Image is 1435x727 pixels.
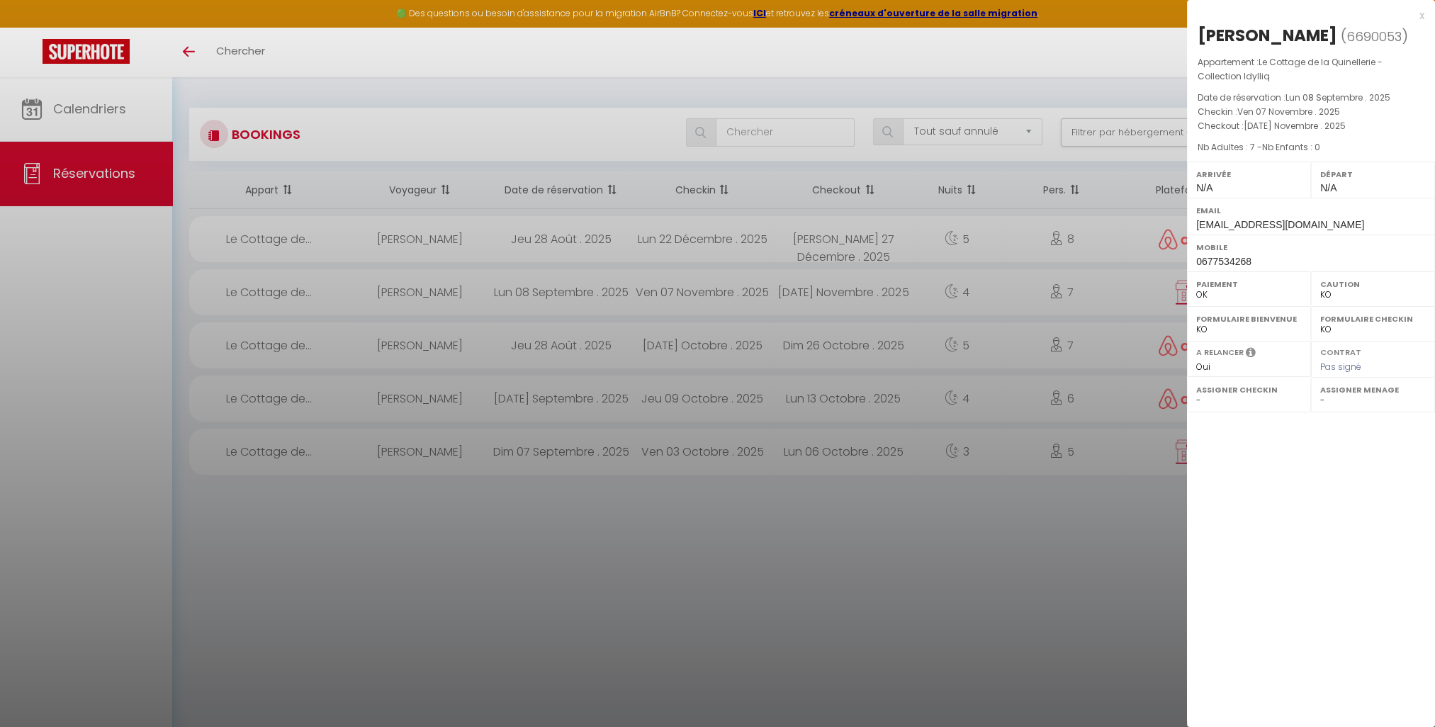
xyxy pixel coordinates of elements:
[1196,312,1302,326] label: Formulaire Bienvenue
[1320,182,1336,193] span: N/A
[1196,256,1251,267] span: 0677534268
[1320,167,1426,181] label: Départ
[1187,7,1424,24] div: x
[1198,56,1383,82] span: Le Cottage de la Quinellerie - Collection Idylliq
[1198,55,1424,84] p: Appartement :
[1346,28,1402,45] span: 6690053
[1196,277,1302,291] label: Paiement
[1196,219,1364,230] span: [EMAIL_ADDRESS][DOMAIN_NAME]
[1196,182,1212,193] span: N/A
[1237,106,1340,118] span: Ven 07 Novembre . 2025
[1198,91,1424,105] p: Date de réservation :
[1196,346,1244,359] label: A relancer
[1198,141,1320,153] span: Nb Adultes : 7 -
[1320,312,1426,326] label: Formulaire Checkin
[1196,383,1302,397] label: Assigner Checkin
[1196,167,1302,181] label: Arrivée
[1320,346,1361,356] label: Contrat
[1320,277,1426,291] label: Caution
[1341,26,1408,46] span: ( )
[1320,361,1361,373] span: Pas signé
[1196,203,1426,218] label: Email
[1198,105,1424,119] p: Checkin :
[1198,119,1424,133] p: Checkout :
[1196,240,1426,254] label: Mobile
[1198,24,1337,47] div: [PERSON_NAME]
[1262,141,1320,153] span: Nb Enfants : 0
[1244,120,1346,132] span: [DATE] Novembre . 2025
[11,6,54,48] button: Ouvrir le widget de chat LiveChat
[1246,346,1256,362] i: Sélectionner OUI si vous souhaiter envoyer les séquences de messages post-checkout
[1285,91,1390,103] span: Lun 08 Septembre . 2025
[1320,383,1426,397] label: Assigner Menage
